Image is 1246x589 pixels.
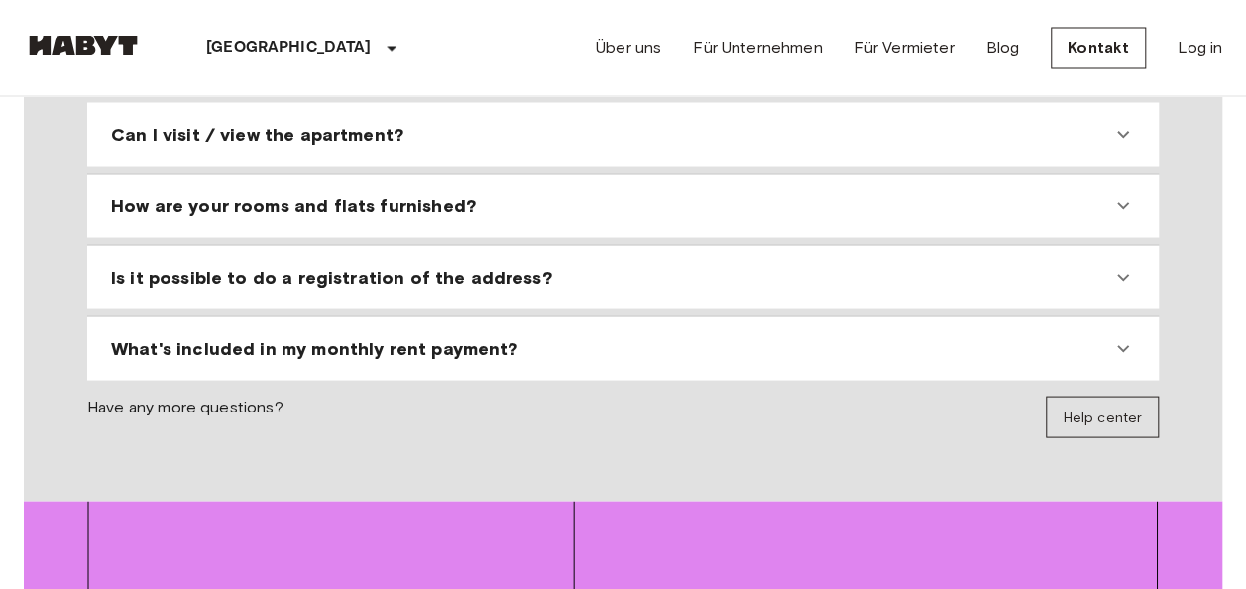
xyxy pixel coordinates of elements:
[1051,27,1146,68] a: Kontakt
[87,396,283,437] span: Have any more questions?
[596,36,661,59] a: Über uns
[1063,409,1142,425] span: Help center
[111,193,476,217] span: How are your rooms and flats furnished?
[111,122,403,146] span: Can I visit / view the apartment?
[111,265,552,289] span: Is it possible to do a registration of the address?
[206,36,372,59] p: [GEOGRAPHIC_DATA]
[24,35,143,55] img: Habyt
[985,36,1019,59] a: Blog
[95,110,1151,158] div: Can I visit / view the apartment?
[95,181,1151,229] div: How are your rooms and flats furnished?
[1046,396,1159,437] a: Help center
[95,253,1151,300] div: Is it possible to do a registration of the address?
[1178,36,1222,59] a: Log in
[111,336,517,360] span: What's included in my monthly rent payment?
[853,36,954,59] a: Für Vermieter
[693,36,822,59] a: Für Unternehmen
[95,324,1151,372] div: What's included in my monthly rent payment?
